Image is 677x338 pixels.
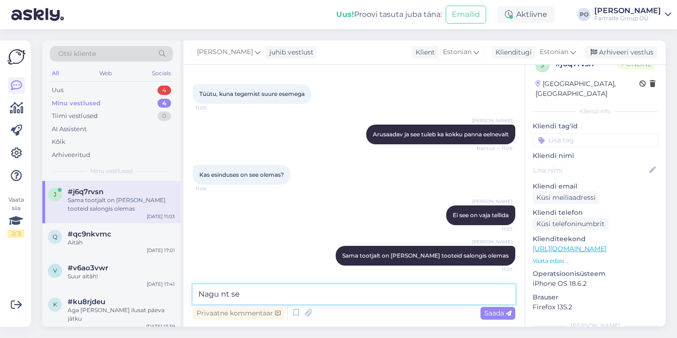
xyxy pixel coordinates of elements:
[157,111,171,121] div: 0
[446,6,486,24] button: Emailid
[594,15,661,22] div: Fartrade Group OÜ
[147,281,175,288] div: [DATE] 17:41
[52,86,63,95] div: Uus
[541,62,544,69] span: j
[477,145,512,152] span: Nähtud ✓ 11:06
[147,247,175,254] div: [DATE] 17:01
[58,49,96,59] span: Otsi kliente
[577,8,590,21] div: PO
[453,212,509,219] span: Ei see on vaja tellida
[90,167,133,175] span: Minu vestlused
[412,47,435,57] div: Klient
[533,151,658,161] p: Kliendi nimi
[68,238,175,247] div: Aitäh
[472,117,512,124] span: [PERSON_NAME]
[540,47,568,57] span: Estonian
[52,125,87,134] div: AI Assistent
[199,171,284,178] span: Kas esinduses on see olemas?
[53,233,57,240] span: q
[196,185,231,192] span: 11:06
[197,47,253,57] span: [PERSON_NAME]
[535,79,639,99] div: [GEOGRAPHIC_DATA], [GEOGRAPHIC_DATA]
[336,9,442,20] div: Proovi tasuta juba täna:
[443,47,472,57] span: Estonian
[157,86,171,95] div: 4
[492,47,532,57] div: Klienditugi
[266,47,314,57] div: juhib vestlust
[533,322,658,330] div: [PERSON_NAME]
[472,238,512,245] span: [PERSON_NAME]
[68,272,175,281] div: Suur aitäh!
[533,165,647,175] input: Lisa nimi
[147,213,175,220] div: [DATE] 11:03
[533,234,658,244] p: Klienditeekond
[52,111,98,121] div: Tiimi vestlused
[52,99,101,108] div: Minu vestlused
[342,252,509,259] span: Sama tootjalt on [PERSON_NAME] tooteid salongis olemas
[533,244,606,253] a: [URL][DOMAIN_NAME]
[68,196,175,213] div: Sama tootjalt on [PERSON_NAME] tooteid salongis olemas
[199,90,305,97] span: Tüütu, kuna tegemist suure esemega
[193,284,515,304] textarea: Nagu nt se
[472,198,512,205] span: [PERSON_NAME]
[477,226,512,233] span: 11:07
[533,191,599,204] div: Küsi meiliaadressi
[533,121,658,131] p: Kliendi tag'id
[52,150,90,160] div: Arhiveeritud
[533,181,658,191] p: Kliendi email
[8,196,24,238] div: Vaata siia
[8,229,24,238] div: 2 / 3
[54,191,56,198] span: j
[497,6,555,23] div: Aktiivne
[157,99,171,108] div: 4
[52,137,65,147] div: Kõik
[150,67,173,79] div: Socials
[533,302,658,312] p: Firefox 135.2
[533,269,658,279] p: Operatsioonisüsteem
[594,7,661,15] div: [PERSON_NAME]
[196,104,231,111] span: 11:05
[533,107,658,116] div: Kliendi info
[68,306,175,323] div: Aga [PERSON_NAME] ilusat päeva jätku
[68,230,111,238] span: #qc9nkvmc
[97,67,114,79] div: Web
[68,298,105,306] span: #ku8rjdeu
[533,292,658,302] p: Brauser
[594,7,671,22] a: [PERSON_NAME]Fartrade Group OÜ
[53,301,57,308] span: k
[50,67,61,79] div: All
[477,266,512,273] span: 11:07
[533,218,608,230] div: Küsi telefoninumbrit
[533,208,658,218] p: Kliendi telefon
[68,264,108,272] span: #v6ao3vwr
[146,323,175,330] div: [DATE] 13:39
[8,48,25,66] img: Askly Logo
[336,10,354,19] b: Uus!
[533,257,658,265] p: Vaata edasi ...
[585,46,657,59] div: Arhiveeri vestlus
[533,133,658,147] input: Lisa tag
[68,188,103,196] span: #j6q7rvsn
[53,267,57,274] span: v
[533,279,658,289] p: iPhone OS 18.6.2
[484,309,512,317] span: Saada
[193,307,284,320] div: Privaatne kommentaar
[373,131,509,138] span: Arusaadav ja see tuleb ka kokku panna eelnevalt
